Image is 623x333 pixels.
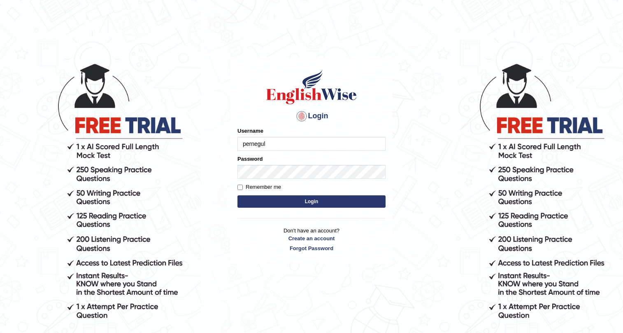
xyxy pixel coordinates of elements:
label: Remember me [237,183,281,191]
input: Remember me [237,185,243,190]
a: Create an account [237,235,386,242]
a: Forgot Password [237,244,386,252]
label: Password [237,155,263,163]
label: Username [237,127,263,135]
h4: Login [237,110,386,123]
img: Logo of English Wise sign in for intelligent practice with AI [265,68,358,106]
button: Login [237,195,386,208]
p: Don't have an account? [237,227,386,252]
